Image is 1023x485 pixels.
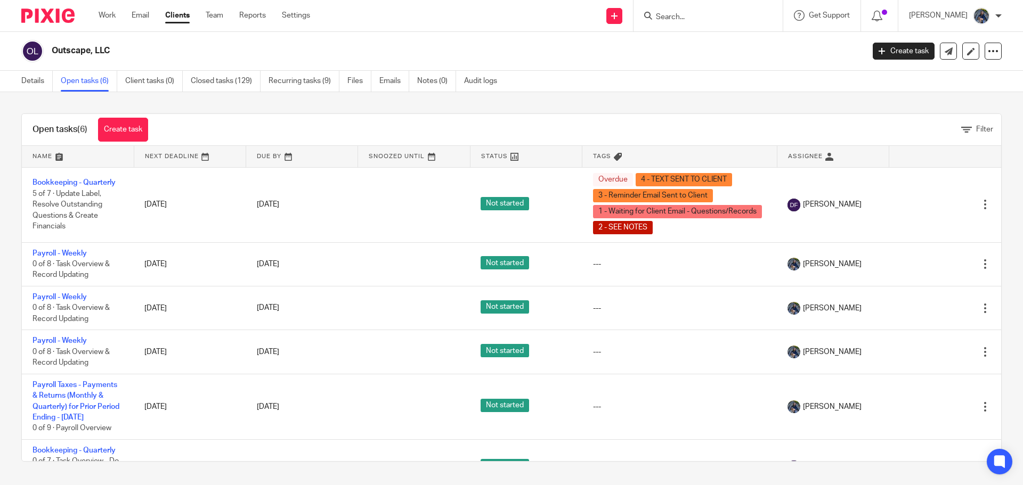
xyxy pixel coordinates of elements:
img: svg%3E [21,40,44,62]
a: Reports [239,10,266,21]
a: Create task [873,43,935,60]
span: 2 - SEE NOTES [593,221,653,234]
span: [PERSON_NAME] [803,303,862,314]
span: [DATE] [257,305,279,312]
span: 0 of 8 · Task Overview & Record Updating [33,260,110,279]
td: [DATE] [134,286,246,330]
img: 20210918_184149%20(2).jpg [787,400,800,413]
span: Not started [481,459,529,472]
p: [PERSON_NAME] [909,10,968,21]
span: Not started [481,300,529,314]
span: Snoozed Until [369,153,425,159]
span: 3 - Reminder Email Sent to Client [593,189,713,202]
span: Tags [593,153,611,159]
td: [DATE] [134,167,246,242]
a: Team [206,10,223,21]
a: Settings [282,10,310,21]
span: [DATE] [257,403,279,410]
span: [PERSON_NAME] [803,347,862,357]
a: Work [99,10,116,21]
span: [DATE] [257,260,279,268]
span: Overdue [593,173,633,186]
a: Bookkeeping - Quarterly [33,447,116,454]
a: Payroll Taxes - Payments & Returns (Monthly & Quarterly) for Prior Period Ending - [DATE] [33,381,119,421]
span: [PERSON_NAME] [803,199,862,210]
span: Filter [976,126,993,133]
span: Get Support [809,12,850,19]
a: Email [132,10,149,21]
span: [PERSON_NAME] [803,259,862,269]
img: 20210918_184149%20(2).jpg [787,346,800,358]
img: Pixie [21,9,75,23]
span: [DATE] [257,348,279,356]
span: 0 of 8 · Task Overview & Record Updating [33,305,110,323]
a: Payroll - Weekly [33,250,87,257]
a: Emails [379,71,409,92]
a: Files [347,71,371,92]
div: --- [593,401,767,412]
span: Not started [481,399,529,412]
div: --- [593,347,767,357]
img: 20210918_184149%20(2).jpg [787,302,800,315]
div: --- [593,259,767,269]
input: Search [655,13,751,22]
span: Not started [481,256,529,269]
h2: Outscape, LLC [52,45,696,56]
a: Details [21,71,53,92]
td: [DATE] [134,330,246,374]
span: Not started [481,344,529,357]
div: --- [593,303,767,314]
span: Not started [481,197,529,210]
span: [DATE] [257,201,279,208]
a: Bookkeeping - Quarterly [33,179,116,186]
a: Client tasks (0) [125,71,183,92]
span: Status [481,153,508,159]
img: 20210918_184149%20(2).jpg [973,7,990,24]
span: [PERSON_NAME] [803,401,862,412]
a: Open tasks (6) [61,71,117,92]
a: Create task [98,118,148,142]
img: 20210918_184149%20(2).jpg [787,258,800,270]
span: 1 - Waiting for Client Email - Questions/Records [593,205,762,218]
td: [DATE] [134,242,246,286]
span: 4 - TEXT SENT TO CLIENT [636,173,732,186]
td: [DATE] [134,374,246,439]
a: Notes (0) [417,71,456,92]
a: Payroll - Weekly [33,337,87,344]
h1: Open tasks [33,124,87,135]
a: Closed tasks (129) [191,71,261,92]
span: 0 of 8 · Task Overview & Record Updating [33,348,110,367]
a: Payroll - Weekly [33,293,87,301]
a: Recurring tasks (9) [269,71,339,92]
span: 0 of 9 · Payroll Overview [33,424,111,432]
img: svg%3E [787,199,800,211]
img: svg%3E [787,461,800,473]
a: Audit logs [464,71,505,92]
span: 5 of 7 · Update Label, Resolve Outstanding Questions & Create Financials [33,190,102,231]
span: (6) [77,125,87,134]
a: Clients [165,10,190,21]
